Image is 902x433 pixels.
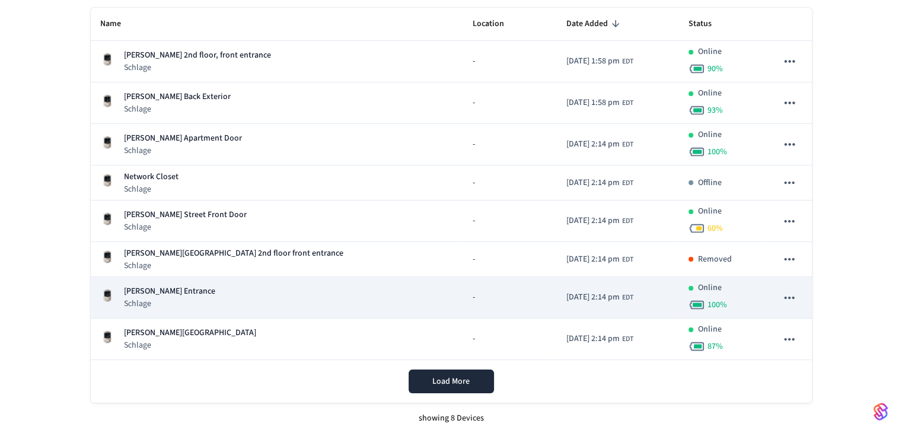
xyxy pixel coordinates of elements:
div: America/New_York [566,55,633,68]
span: [DATE] 2:14 pm [566,215,620,227]
span: [DATE] 2:14 pm [566,138,620,151]
span: [DATE] 2:14 pm [566,333,620,345]
span: - [473,177,475,189]
p: Removed [698,253,732,266]
span: - [473,97,475,109]
p: [PERSON_NAME] Apartment Door [124,132,242,145]
div: America/New_York [566,97,633,109]
p: Schlage [124,221,247,233]
span: Load More [432,375,470,387]
p: [PERSON_NAME][GEOGRAPHIC_DATA] 2nd floor front entrance [124,247,343,260]
table: sticky table [91,8,812,360]
span: - [473,291,475,304]
img: Schlage Sense Smart Deadbolt with Camelot Trim, Front [100,212,114,226]
p: [PERSON_NAME] Entrance [124,285,215,298]
span: 90 % [707,63,723,75]
img: Schlage Sense Smart Deadbolt with Camelot Trim, Front [100,135,114,149]
span: 60 % [707,222,723,234]
img: Schlage Sense Smart Deadbolt with Camelot Trim, Front [100,94,114,108]
div: America/New_York [566,138,633,151]
span: EDT [622,98,633,109]
p: [PERSON_NAME] Back Exterior [124,91,231,103]
img: SeamLogoGradient.69752ec5.svg [874,402,888,421]
span: 93 % [707,104,723,116]
p: Online [698,129,722,141]
p: Online [698,323,722,336]
span: [DATE] 2:14 pm [566,291,620,304]
span: Status [689,15,727,33]
span: [DATE] 2:14 pm [566,177,620,189]
span: - [473,215,475,227]
div: America/New_York [566,333,633,345]
span: EDT [622,56,633,67]
span: EDT [622,178,633,189]
p: Schlage [124,260,343,272]
p: Schlage [124,298,215,310]
p: [PERSON_NAME] 2nd floor, front entrance [124,49,271,62]
span: EDT [622,254,633,265]
span: Date Added [566,15,623,33]
span: EDT [622,292,633,303]
p: Offline [698,177,722,189]
span: Location [473,15,519,33]
span: EDT [622,334,633,345]
p: Network Closet [124,171,179,183]
span: - [473,138,475,151]
div: America/New_York [566,291,633,304]
span: [DATE] 1:58 pm [566,55,620,68]
span: - [473,333,475,345]
div: America/New_York [566,177,633,189]
p: Schlage [124,62,271,74]
div: America/New_York [566,215,633,227]
p: Schlage [124,339,256,351]
div: America/New_York [566,253,633,266]
p: [PERSON_NAME][GEOGRAPHIC_DATA] [124,327,256,339]
button: Load More [409,370,494,393]
span: - [473,55,475,68]
img: Schlage Sense Smart Deadbolt with Camelot Trim, Front [100,173,114,187]
span: EDT [622,216,633,227]
p: Online [698,46,722,58]
span: [DATE] 2:14 pm [566,253,620,266]
p: Schlage [124,103,231,115]
img: Schlage Sense Smart Deadbolt with Camelot Trim, Front [100,330,114,344]
span: 87 % [707,340,723,352]
p: [PERSON_NAME] Street Front Door [124,209,247,221]
img: Schlage Sense Smart Deadbolt with Camelot Trim, Front [100,250,114,264]
span: EDT [622,139,633,150]
span: Name [100,15,136,33]
p: Schlage [124,145,242,157]
p: Online [698,282,722,294]
p: Online [698,205,722,218]
span: - [473,253,475,266]
span: [DATE] 1:58 pm [566,97,620,109]
span: 100 % [707,146,727,158]
span: 100 % [707,299,727,311]
p: Schlage [124,183,179,195]
img: Schlage Sense Smart Deadbolt with Camelot Trim, Front [100,52,114,66]
img: Schlage Sense Smart Deadbolt with Camelot Trim, Front [100,288,114,303]
p: Online [698,87,722,100]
